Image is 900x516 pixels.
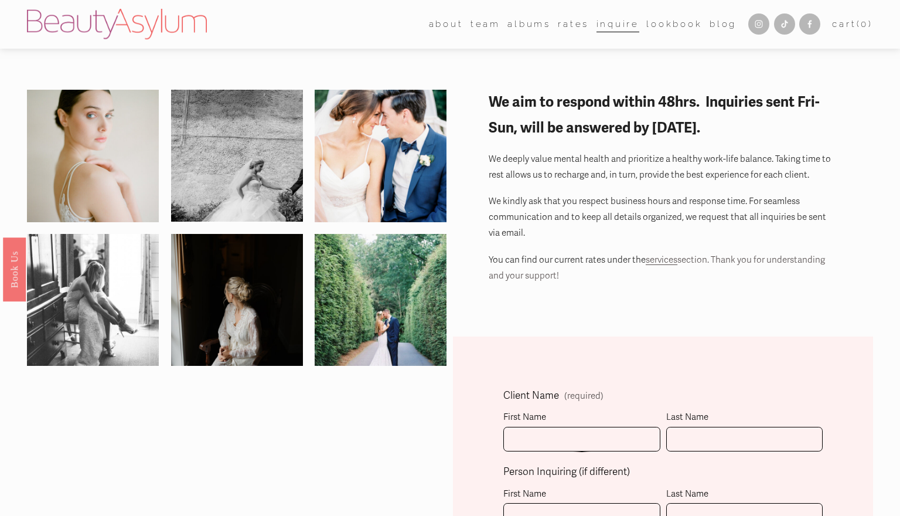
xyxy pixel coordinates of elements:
a: Book Us [3,237,26,301]
p: You can find our current rates under the [489,252,837,284]
span: 0 [861,19,868,29]
img: Beauty Asylum | Bridal Hair &amp; Makeup Charlotte &amp; Atlanta [27,9,207,39]
span: ( ) [857,19,873,29]
a: 0 items in cart [832,16,873,32]
img: 559c330b111a1$!x900.jpg [315,69,446,244]
strong: We aim to respond within 48hrs. Inquiries sent Fri-Sun, will be answered by [DATE]. [489,93,820,137]
span: Person Inquiring (if different) [503,463,630,481]
span: section. Thank you for understanding and your support! [489,254,827,281]
img: 000019690009-2.jpg [27,66,159,246]
span: Client Name [503,387,559,405]
a: services [646,254,677,265]
div: Last Name [666,486,823,503]
img: 14231398_1259601320717584_5710543027062833933_o.jpg [27,212,159,388]
span: about [429,16,463,32]
div: First Name [503,486,660,503]
p: We deeply value mental health and prioritize a healthy work-life balance. Taking time to rest all... [489,151,837,184]
span: team [471,16,500,32]
a: Facebook [799,13,820,35]
img: 543JohnSaraWedding4.16.16.jpg [138,90,336,222]
a: folder dropdown [471,15,500,33]
p: We kindly ask that you respect business hours and response time. For seamless communication and t... [489,193,837,242]
a: Lookbook [646,15,702,33]
a: Inquire [596,15,640,33]
a: folder dropdown [429,15,463,33]
a: albums [507,15,551,33]
img: 14241554_1259623257382057_8150699157505122959_o.jpg [315,212,446,388]
a: Instagram [748,13,769,35]
a: Rates [558,15,589,33]
div: Last Name [666,409,823,426]
a: TikTok [774,13,795,35]
div: First Name [503,409,660,426]
img: a&b-122.jpg [138,234,335,366]
a: Blog [710,15,737,33]
span: (required) [564,392,604,400]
